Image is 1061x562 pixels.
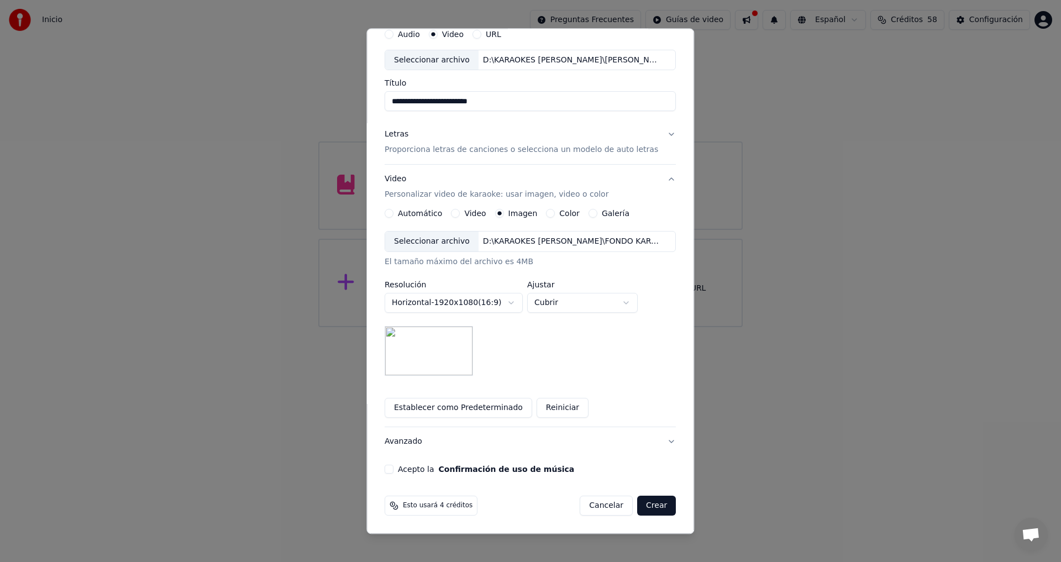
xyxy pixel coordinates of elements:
[602,210,629,218] label: Galería
[398,466,574,474] label: Acepto la
[479,55,666,66] div: D:\KARAOKES [PERSON_NAME]\[PERSON_NAME]\TE QUIERO\[PERSON_NAME] - Te quiero (Versión 2019) (Lyric...
[385,209,676,427] div: VideoPersonalizar video de karaoke: usar imagen, video o color
[385,398,532,418] button: Establecer como Predeterminado
[537,398,589,418] button: Reiniciar
[385,50,479,70] div: Seleccionar archivo
[385,165,676,209] button: VideoPersonalizar video de karaoke: usar imagen, video o color
[385,428,676,456] button: Avanzado
[385,232,479,252] div: Seleccionar archivo
[580,496,633,516] button: Cancelar
[479,237,666,248] div: D:\KARAOKES [PERSON_NAME]\FONDO KARAOKE_2.jpg
[385,281,523,289] label: Resolución
[403,502,472,511] span: Esto usará 4 créditos
[465,210,486,218] label: Video
[385,174,608,201] div: Video
[398,210,442,218] label: Automático
[385,145,658,156] p: Proporciona letras de canciones o selecciona un modelo de auto letras
[486,30,501,38] label: URL
[442,30,464,38] label: Video
[637,496,676,516] button: Crear
[385,80,676,87] label: Título
[508,210,538,218] label: Imagen
[527,281,638,289] label: Ajustar
[560,210,580,218] label: Color
[398,30,420,38] label: Audio
[439,466,575,474] button: Acepto la
[385,190,608,201] p: Personalizar video de karaoke: usar imagen, video o color
[385,257,676,268] div: El tamaño máximo del archivo es 4MB
[385,129,408,140] div: Letras
[385,120,676,165] button: LetrasProporciona letras de canciones o selecciona un modelo de auto letras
